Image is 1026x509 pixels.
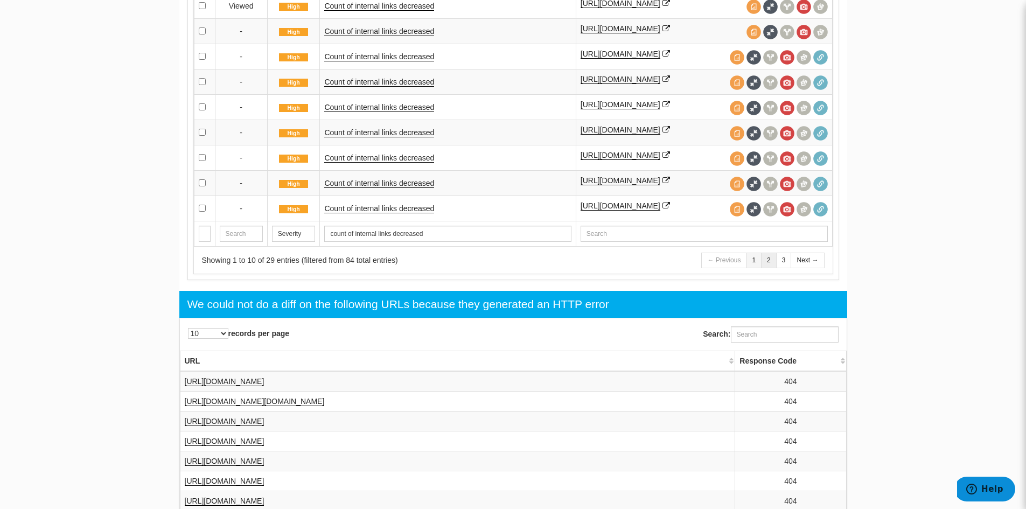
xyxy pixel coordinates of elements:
td: 404 [735,411,846,431]
td: - [215,120,267,145]
td: - [215,170,267,196]
th: URL: activate to sort column ascending [180,351,735,371]
input: Search [324,226,571,242]
td: - [215,18,267,44]
iframe: Opens a widget where you can find more information [957,477,1015,504]
a: ← Previous [701,253,746,268]
div: We could not do a diff on the following URLs because they generated an HTTP error [187,296,609,312]
span: View headers [763,126,778,141]
a: [URL][DOMAIN_NAME] [185,477,264,486]
a: [URL][DOMAIN_NAME] [185,457,264,466]
a: [URL][DOMAIN_NAME] [581,151,660,160]
td: 404 [735,431,846,451]
span: View headers [763,202,778,217]
span: Compare screenshots [813,25,828,39]
span: High [279,205,308,214]
span: View screenshot [780,50,794,65]
a: Count of internal links decreased [324,2,434,11]
span: High [279,180,308,189]
a: [URL][DOMAIN_NAME] [581,201,660,211]
select: records per page [188,328,228,339]
label: records per page [188,328,290,339]
span: View headers [763,75,778,90]
a: [URL][DOMAIN_NAME] [185,377,264,386]
td: - [215,145,267,170]
a: Count of internal links decreased [324,154,434,163]
span: View screenshot [780,151,794,166]
span: Redirect chain [813,75,828,90]
input: Search [272,226,316,242]
span: High [279,155,308,163]
a: Count of internal links decreased [324,179,434,188]
span: View headers [763,177,778,191]
span: View screenshot [780,101,794,115]
td: - [215,44,267,69]
span: Full Source Diff [746,177,761,191]
span: View screenshot [797,25,811,39]
a: 2 [761,253,777,268]
span: Full Source Diff [746,101,761,115]
span: View source [746,25,761,39]
a: 1 [746,253,762,268]
span: Redirect chain [813,177,828,191]
a: Next → [791,253,824,268]
span: Full Source Diff [763,25,778,39]
input: Search: [731,326,839,343]
span: View screenshot [780,202,794,217]
td: - [215,94,267,120]
span: Redirect chain [813,151,828,166]
a: [URL][DOMAIN_NAME][DOMAIN_NAME] [185,397,325,406]
span: High [279,129,308,138]
span: Full Source Diff [746,126,761,141]
td: 404 [735,371,846,392]
span: Full Source Diff [746,151,761,166]
span: High [279,3,308,11]
span: Compare screenshots [797,151,811,166]
span: View source [730,202,744,217]
span: View source [730,50,744,65]
a: [URL][DOMAIN_NAME] [581,24,660,33]
a: [URL][DOMAIN_NAME] [185,497,264,506]
td: 404 [735,451,846,471]
input: Search [220,226,263,242]
a: Count of internal links decreased [324,52,434,61]
span: Compare screenshots [797,50,811,65]
a: 3 [776,253,792,268]
span: View screenshot [780,126,794,141]
div: Showing 1 to 10 of 29 entries (filtered from 84 total entries) [202,255,500,266]
a: Count of internal links decreased [324,204,434,213]
a: [URL][DOMAIN_NAME] [581,75,660,84]
span: View source [730,101,744,115]
a: [URL][DOMAIN_NAME] [581,176,660,185]
td: - [215,196,267,221]
span: Compare screenshots [797,101,811,115]
td: - [215,69,267,94]
td: 404 [735,391,846,411]
span: Compare screenshots [797,75,811,90]
span: Compare screenshots [797,126,811,141]
a: Count of internal links decreased [324,78,434,87]
a: Count of internal links decreased [324,128,434,137]
span: View source [730,177,744,191]
span: View headers [763,151,778,166]
th: Response Code: activate to sort column ascending [735,351,846,371]
span: High [279,104,308,113]
td: 404 [735,471,846,491]
span: View source [730,75,744,90]
a: [URL][DOMAIN_NAME] [581,50,660,59]
span: Compare screenshots [797,202,811,217]
a: [URL][DOMAIN_NAME] [581,100,660,109]
span: High [279,53,308,62]
span: View screenshot [780,75,794,90]
span: View source [730,151,744,166]
span: High [279,79,308,87]
span: View source [730,126,744,141]
span: Full Source Diff [746,50,761,65]
a: [URL][DOMAIN_NAME] [185,437,264,446]
span: Redirect chain [813,101,828,115]
span: Full Source Diff [746,75,761,90]
label: Search: [703,326,838,343]
span: View headers [763,101,778,115]
span: Redirect chain [813,126,828,141]
a: [URL][DOMAIN_NAME] [581,125,660,135]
